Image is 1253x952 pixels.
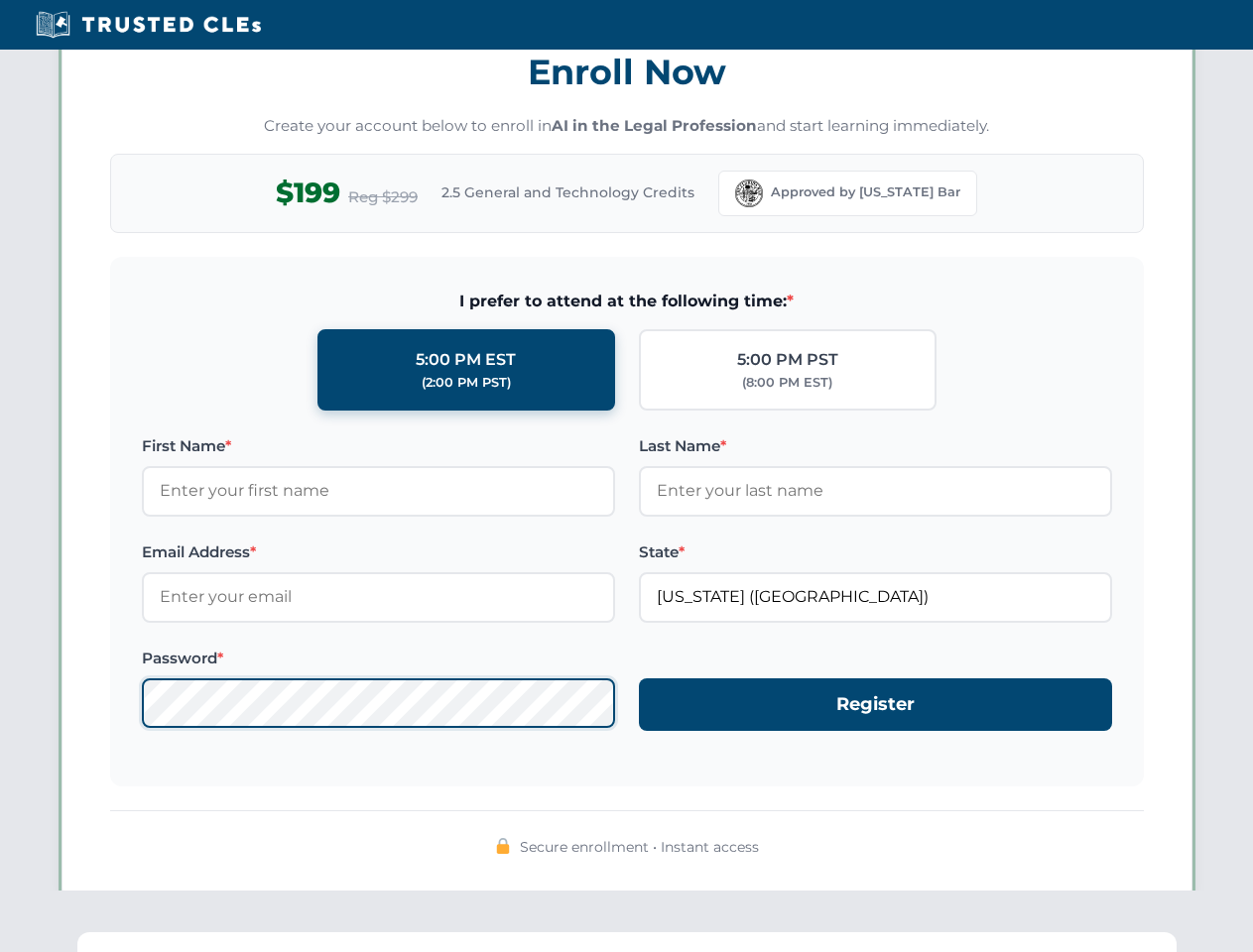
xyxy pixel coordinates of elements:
[142,572,615,622] input: Enter your email
[639,540,1112,564] label: State
[416,347,516,373] div: 5:00 PM EST
[735,179,763,207] img: Florida Bar
[142,466,615,516] input: Enter your first name
[737,347,838,373] div: 5:00 PM PST
[142,540,615,564] label: Email Address
[742,373,832,393] div: (8:00 PM EST)
[276,171,340,215] span: $199
[142,434,615,458] label: First Name
[771,182,960,202] span: Approved by [US_STATE] Bar
[142,289,1112,314] span: I prefer to attend at the following time:
[639,466,1112,516] input: Enter your last name
[110,115,1144,138] p: Create your account below to enroll in and start learning immediately.
[110,41,1144,103] h3: Enroll Now
[30,10,267,40] img: Trusted CLEs
[441,181,694,203] span: 2.5 General and Technology Credits
[639,678,1112,731] button: Register
[348,185,418,209] span: Reg $299
[520,836,759,858] span: Secure enrollment • Instant access
[422,373,511,393] div: (2:00 PM PST)
[142,647,615,670] label: Password
[495,838,511,854] img: 🔒
[639,572,1112,622] input: Florida (FL)
[639,434,1112,458] label: Last Name
[552,116,757,135] strong: AI in the Legal Profession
